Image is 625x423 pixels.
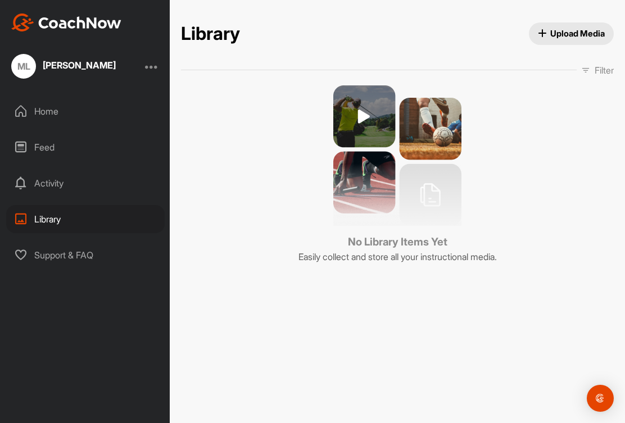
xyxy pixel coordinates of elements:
[43,61,116,70] div: [PERSON_NAME]
[6,205,165,233] div: Library
[538,28,605,39] span: Upload Media
[595,63,614,77] p: Filter
[11,54,36,79] div: ML
[333,85,461,226] img: no media
[181,23,240,45] h2: Library
[6,169,165,197] div: Activity
[529,22,614,45] button: Upload Media
[298,250,497,263] p: Easily collect and store all your instructional media.
[587,385,614,412] div: Open Intercom Messenger
[11,13,121,31] img: CoachNow
[6,97,165,125] div: Home
[298,234,497,250] h3: No Library Items Yet
[6,133,165,161] div: Feed
[6,241,165,269] div: Support & FAQ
